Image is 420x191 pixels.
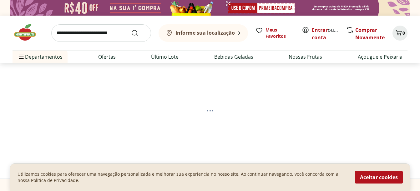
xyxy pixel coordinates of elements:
[256,27,294,39] a: Meus Favoritos
[266,27,294,39] span: Meus Favoritos
[18,49,63,64] span: Departamentos
[13,23,44,42] img: Hortifruti
[355,27,385,41] a: Comprar Novamente
[159,24,248,42] button: Informe sua localização
[18,171,347,184] p: Utilizamos cookies para oferecer uma navegação personalizada e melhorar sua experiencia no nosso ...
[392,26,407,41] button: Carrinho
[151,53,179,61] a: Último Lote
[131,29,146,37] button: Submit Search
[214,53,253,61] a: Bebidas Geladas
[18,49,25,64] button: Menu
[51,24,151,42] input: search
[312,26,340,41] span: ou
[355,171,403,184] button: Aceitar cookies
[98,53,116,61] a: Ofertas
[358,53,402,61] a: Açougue e Peixaria
[312,27,346,41] a: Criar conta
[175,29,235,36] b: Informe sua localização
[289,53,322,61] a: Nossas Frutas
[312,27,328,33] a: Entrar
[402,30,405,36] span: 0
